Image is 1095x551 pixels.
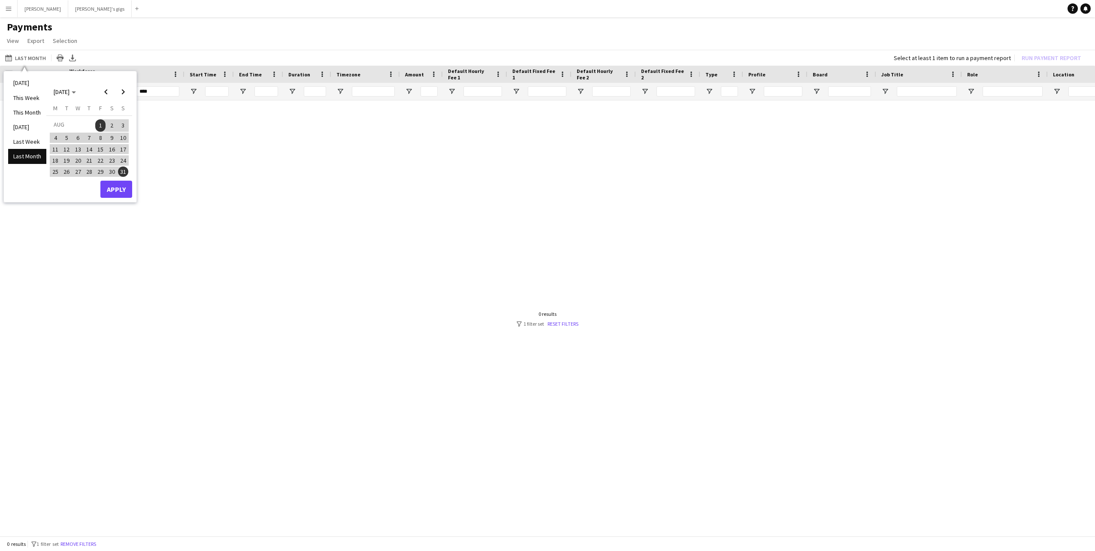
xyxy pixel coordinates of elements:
[813,88,820,95] button: Open Filter Menu
[61,143,72,154] button: 12-08-2025
[641,68,685,81] span: Default Fixed Fee 2
[118,119,129,132] button: 03-08-2025
[73,143,84,154] button: 13-08-2025
[897,86,957,97] input: Job Title Filter Input
[95,155,106,166] span: 22
[577,88,584,95] button: Open Filter Menu
[73,132,84,143] button: 06-08-2025
[463,86,502,97] input: Default Hourly Fee 1 Filter Input
[50,132,61,143] button: 04-08-2025
[748,88,756,95] button: Open Filter Menu
[27,37,44,45] span: Export
[115,83,132,100] button: Next month
[1053,88,1061,95] button: Open Filter Menu
[239,71,262,78] span: End Time
[448,68,492,81] span: Default Hourly Fee 1
[73,133,83,143] span: 6
[118,133,128,143] span: 10
[110,104,114,112] span: S
[983,86,1043,97] input: Role Filter Input
[547,321,578,327] a: Reset filters
[95,166,106,177] button: 29-08-2025
[3,35,22,46] a: View
[73,155,84,166] button: 20-08-2025
[118,143,129,154] button: 17-08-2025
[107,119,117,131] span: 2
[8,134,46,149] li: Last Week
[512,68,556,81] span: Default Fixed Fee 1
[73,167,83,177] span: 27
[49,35,81,46] a: Selection
[73,144,83,154] span: 13
[828,86,871,97] input: Board Filter Input
[106,132,117,143] button: 09-08-2025
[55,53,65,63] app-action-btn: Print
[50,144,60,154] span: 11
[73,166,84,177] button: 27-08-2025
[50,155,61,166] button: 18-08-2025
[88,104,91,112] span: T
[517,321,578,327] div: 1 filter set
[73,155,83,166] span: 20
[106,143,117,154] button: 16-08-2025
[84,167,94,177] span: 28
[764,86,802,97] input: Profile Filter Input
[288,71,310,78] span: Duration
[84,155,95,166] button: 21-08-2025
[84,143,95,154] button: 14-08-2025
[405,88,413,95] button: Open Filter Menu
[107,144,117,154] span: 16
[95,133,106,143] span: 8
[894,54,1011,62] div: Select at least 1 item to run a payment report
[61,166,72,177] button: 26-08-2025
[705,88,713,95] button: Open Filter Menu
[84,144,94,154] span: 14
[50,84,79,100] button: Choose month and year
[748,71,765,78] span: Profile
[336,88,344,95] button: Open Filter Menu
[121,104,125,112] span: S
[76,104,80,112] span: W
[881,88,889,95] button: Open Filter Menu
[118,144,128,154] span: 17
[106,166,117,177] button: 30-08-2025
[3,53,48,63] button: Last Month
[8,76,46,90] li: [DATE]
[62,144,72,154] span: 12
[118,155,129,166] button: 24-08-2025
[95,143,106,154] button: 15-08-2025
[24,35,48,46] a: Export
[1053,71,1074,78] span: Location
[813,71,828,78] span: Board
[65,104,68,112] span: T
[5,70,13,78] input: Column with Header Selection
[967,88,975,95] button: Open Filter Menu
[512,88,520,95] button: Open Filter Menu
[118,155,128,166] span: 24
[54,88,70,96] span: [DATE]
[881,71,903,78] span: Job Title
[656,86,695,97] input: Default Fixed Fee 2 Filter Input
[53,37,77,45] span: Selection
[95,167,106,177] span: 29
[84,133,94,143] span: 7
[8,149,46,163] li: Last Month
[967,71,978,78] span: Role
[95,119,106,131] span: 1
[528,86,566,97] input: Default Fixed Fee 1 Filter Input
[95,155,106,166] button: 22-08-2025
[50,166,61,177] button: 25-08-2025
[107,167,117,177] span: 30
[84,155,94,166] span: 21
[721,86,738,97] input: Type Filter Input
[61,132,72,143] button: 05-08-2025
[59,539,98,549] button: Remove filters
[577,68,620,81] span: Default Hourly Fee 2
[62,167,72,177] span: 26
[8,105,46,120] li: This Month
[18,0,68,17] button: [PERSON_NAME]
[99,104,102,112] span: F
[190,71,216,78] span: Start Time
[95,119,106,132] button: 01-08-2025
[352,86,395,97] input: Timezone Filter Input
